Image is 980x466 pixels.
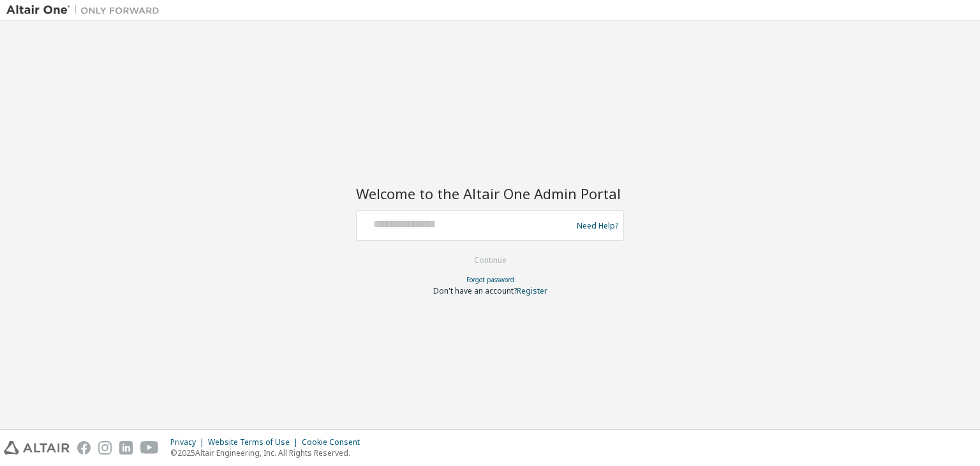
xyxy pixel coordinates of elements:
h2: Welcome to the Altair One Admin Portal [356,184,624,202]
div: Cookie Consent [302,437,367,447]
img: linkedin.svg [119,441,133,455]
div: Privacy [170,437,208,447]
img: altair_logo.svg [4,441,70,455]
img: instagram.svg [98,441,112,455]
img: facebook.svg [77,441,91,455]
img: Altair One [6,4,166,17]
img: youtube.svg [140,441,159,455]
span: Don't have an account? [433,285,517,296]
a: Need Help? [577,225,618,226]
a: Forgot password [466,275,514,284]
div: Website Terms of Use [208,437,302,447]
a: Register [517,285,547,296]
p: © 2025 Altair Engineering, Inc. All Rights Reserved. [170,447,367,458]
